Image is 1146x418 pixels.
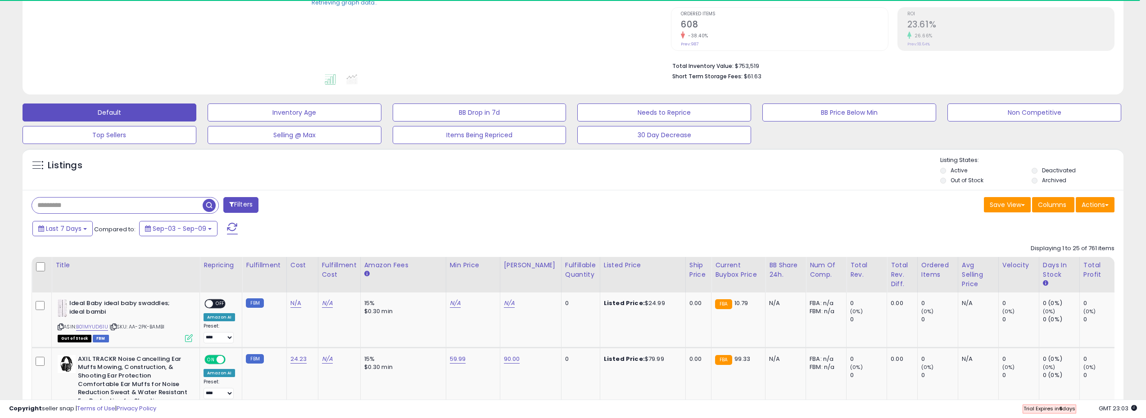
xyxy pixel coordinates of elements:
[1043,261,1076,279] div: Days In Stock
[364,261,442,270] div: Amazon Fees
[962,261,995,289] div: Avg Selling Price
[204,369,235,377] div: Amazon AI
[984,197,1031,212] button: Save View
[850,355,887,363] div: 0
[1083,299,1120,307] div: 0
[364,363,439,371] div: $0.30 min
[1002,261,1035,270] div: Velocity
[744,72,761,81] span: $61.63
[681,12,888,17] span: Ordered Items
[322,261,357,279] div: Fulfillment Cost
[364,355,439,363] div: 15%
[23,126,196,144] button: Top Sellers
[850,299,887,307] div: 0
[940,156,1123,165] p: Listing States:
[604,261,682,270] div: Listed Price
[604,355,645,363] b: Listed Price:
[1083,315,1120,324] div: 0
[76,323,108,331] a: B01MYUD61U
[246,261,282,270] div: Fulfillment
[69,299,179,318] b: Ideal Baby ideal baby swaddles; ideal bambi
[762,103,936,121] button: BB Price Below Min
[769,261,802,279] div: BB Share 24h.
[322,355,333,364] a: N/A
[810,261,843,279] div: Num of Comp.
[715,355,732,365] small: FBA
[109,323,164,330] span: | SKU: AA-2PK-BAMBI
[58,299,67,317] img: 415cCS+UiZL._SL40_.jpg
[223,197,258,213] button: Filters
[204,323,235,343] div: Preset:
[208,103,381,121] button: Inventory Age
[290,299,301,308] a: N/A
[715,261,761,279] div: Current Buybox Price
[921,371,958,379] div: 0
[921,261,954,279] div: Ordered Items
[921,315,958,324] div: 0
[204,379,235,399] div: Preset:
[364,299,439,307] div: 15%
[565,355,593,363] div: 0
[681,41,698,47] small: Prev: 987
[689,299,704,307] div: 0.00
[322,299,333,308] a: N/A
[204,261,238,270] div: Repricing
[685,32,708,39] small: -38.40%
[769,355,799,363] div: N/A
[810,355,839,363] div: FBA: n/a
[1002,299,1039,307] div: 0
[734,299,748,307] span: 10.79
[850,364,863,371] small: (0%)
[9,404,42,413] strong: Copyright
[117,404,156,413] a: Privacy Policy
[734,355,751,363] span: 99.33
[1002,371,1039,379] div: 0
[810,363,839,371] div: FBM: n/a
[681,19,888,31] h2: 608
[1043,355,1079,363] div: 0 (0%)
[364,307,439,315] div: $0.30 min
[58,355,76,373] img: 41Co3QMdo2L._SL40_.jpg
[907,41,930,47] small: Prev: 18.64%
[577,126,751,144] button: 30 Day Decrease
[962,299,992,307] div: N/A
[290,355,307,364] a: 24.23
[577,103,751,121] button: Needs to Reprice
[393,126,566,144] button: Items Being Repriced
[1043,315,1079,324] div: 0 (0%)
[604,355,679,363] div: $79.99
[364,270,370,278] small: Amazon Fees.
[504,299,515,308] a: N/A
[1043,279,1048,288] small: Days In Stock.
[48,159,82,172] h5: Listings
[94,225,136,234] span: Compared to:
[689,355,704,363] div: 0.00
[1076,197,1114,212] button: Actions
[715,299,732,309] small: FBA
[810,299,839,307] div: FBA: n/a
[1043,364,1055,371] small: (0%)
[1083,308,1096,315] small: (0%)
[921,355,958,363] div: 0
[1002,355,1039,363] div: 0
[850,308,863,315] small: (0%)
[565,261,596,279] div: Fulfillable Quantity
[1038,200,1066,209] span: Columns
[810,307,839,315] div: FBM: n/a
[78,355,187,407] b: AXIL TRACKR Noise Cancelling Ear Muffs Mowing, Construction, & Shooting Ear Protection Comfortabl...
[450,261,496,270] div: Min Price
[246,298,263,308] small: FBM
[139,221,217,236] button: Sep-03 - Sep-09
[1099,404,1137,413] span: 2025-09-17 23:03 GMT
[1002,308,1015,315] small: (0%)
[58,335,91,342] span: All listings that are currently out of stock and unavailable for purchase on Amazon
[93,335,109,342] span: FBM
[153,224,206,233] span: Sep-03 - Sep-09
[55,261,196,270] div: Title
[450,355,466,364] a: 59.99
[77,404,115,413] a: Terms of Use
[1042,176,1066,184] label: Archived
[962,355,992,363] div: N/A
[951,176,983,184] label: Out of Stock
[9,405,156,413] div: seller snap | |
